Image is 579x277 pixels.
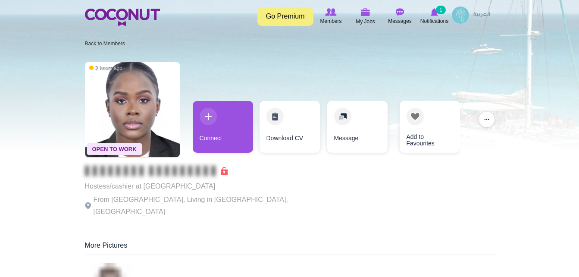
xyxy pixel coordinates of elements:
[85,9,160,26] img: Home
[348,6,383,27] a: My Jobs My Jobs
[260,101,320,157] div: 2 / 4
[193,101,253,153] a: Connect
[314,6,348,26] a: Browse Members Members
[87,143,142,155] span: Open To Work
[326,101,387,157] div: 3 / 4
[85,180,322,192] p: Hostess/cashier at [GEOGRAPHIC_DATA]
[85,41,125,47] a: Back to Members
[420,17,448,25] span: Notifications
[479,112,494,127] button: ...
[85,167,228,175] span: Connect to Unlock the Profile
[257,7,313,26] a: Go Premium
[327,101,388,153] a: Message
[396,8,404,16] img: Messages
[431,8,438,16] img: Notifications
[469,6,494,24] a: العربية
[320,17,341,25] span: Members
[89,65,122,72] span: 2 hours ago
[325,8,336,16] img: Browse Members
[356,17,375,26] span: My Jobs
[85,194,322,218] p: From [GEOGRAPHIC_DATA], Living in [GEOGRAPHIC_DATA], [GEOGRAPHIC_DATA]
[361,8,370,16] img: My Jobs
[193,101,253,157] div: 1 / 4
[417,6,452,26] a: Notifications Notifications 1
[383,6,417,26] a: Messages Messages
[260,101,320,153] a: Download CV
[400,101,460,153] a: Add to Favourites
[85,241,494,255] div: More Pictures
[393,101,454,157] div: 4 / 4
[388,17,412,25] span: Messages
[436,6,445,14] small: 1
